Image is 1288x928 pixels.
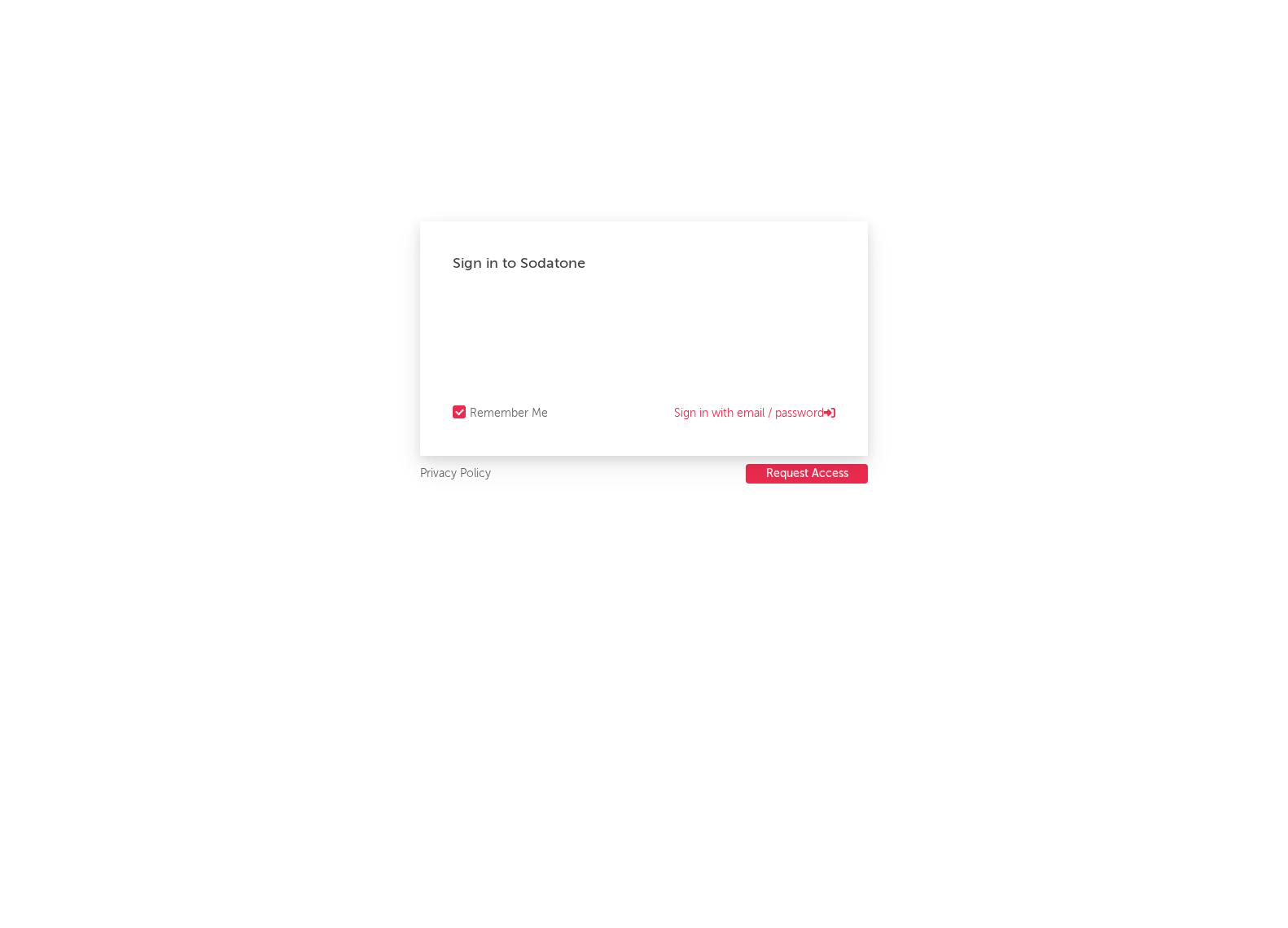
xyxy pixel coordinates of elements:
[453,254,835,274] div: Sign in to Sodatone
[420,464,491,484] a: Privacy Policy
[470,404,548,423] div: Remember Me
[674,404,835,423] a: Sign in with email / password
[746,464,868,484] button: Request Access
